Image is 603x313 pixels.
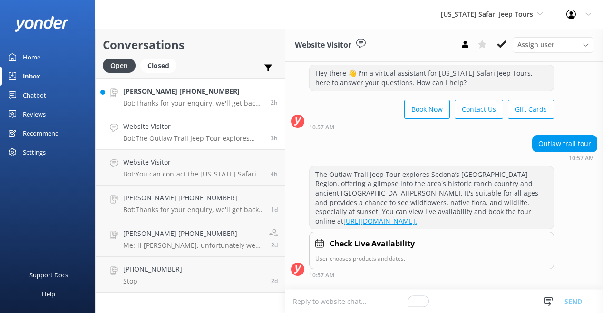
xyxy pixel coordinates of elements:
[23,48,40,67] div: Home
[309,273,334,278] strong: 10:57 AM
[123,170,263,178] p: Bot: You can contact the [US_STATE] Safari Jeep Tours team at [PHONE_NUMBER] or email [EMAIL_ADDR...
[271,134,278,142] span: Sep 11 2025 10:57am (UTC -07:00) America/Phoenix
[271,277,278,285] span: Sep 09 2025 06:16am (UTC -07:00) America/Phoenix
[271,205,278,214] span: Sep 09 2025 06:17pm (UTC -07:00) America/Phoenix
[103,36,278,54] h2: Conversations
[140,60,181,70] a: Closed
[123,193,264,203] h4: [PERSON_NAME] [PHONE_NUMBER]
[96,257,285,293] a: [PHONE_NUMBER]Stop2d
[96,78,285,114] a: [PERSON_NAME] [PHONE_NUMBER]Bot:Thanks for your enquiry, we'll get back to you as soon as we can ...
[23,143,46,162] div: Settings
[532,155,597,161] div: Sep 11 2025 10:57am (UTC -07:00) America/Phoenix
[441,10,533,19] span: [US_STATE] Safari Jeep Tours
[140,59,176,73] div: Closed
[14,16,69,32] img: yonder-white-logo.png
[123,121,263,132] h4: Website Visitor
[96,150,285,186] a: Website VisitorBot:You can contact the [US_STATE] Safari Jeep Tours team at [PHONE_NUMBER] or ema...
[123,241,262,250] p: Me: Hi [PERSON_NAME], unfortunately we do not offer any tours up to [GEOGRAPHIC_DATA]. You can ho...
[309,125,334,130] strong: 10:57 AM
[123,99,263,108] p: Bot: Thanks for your enquiry, we'll get back to you as soon as we can during opening hours.
[309,272,554,278] div: Sep 11 2025 10:57am (UTC -07:00) America/Phoenix
[123,264,182,274] h4: [PHONE_NUMBER]
[285,290,603,313] textarea: To enrich screen reader interactions, please activate Accessibility in Grammarly extension settings
[42,284,55,303] div: Help
[123,277,182,285] p: Stop
[123,86,263,97] h4: [PERSON_NAME] [PHONE_NUMBER]
[310,65,554,90] div: Hey there 👋 I'm a virtual assistant for [US_STATE] Safari Jeep Tours, here to answer your questio...
[96,114,285,150] a: Website VisitorBot:The Outlaw Trail Jeep Tour explores Sedona’s [GEOGRAPHIC_DATA] Region, offerin...
[23,124,59,143] div: Recommend
[404,100,450,119] button: Book Now
[123,228,262,239] h4: [PERSON_NAME] [PHONE_NUMBER]
[23,105,46,124] div: Reviews
[343,216,417,225] a: [URL][DOMAIN_NAME].
[330,238,415,250] h4: Check Live Availability
[23,67,40,86] div: Inbox
[96,221,285,257] a: [PERSON_NAME] [PHONE_NUMBER]Me:Hi [PERSON_NAME], unfortunately we do not offer any tours up to [G...
[455,100,503,119] button: Contact Us
[533,136,597,152] div: Outlaw trail tour
[123,157,263,167] h4: Website Visitor
[315,254,548,263] p: User chooses products and dates.
[271,170,278,178] span: Sep 11 2025 09:59am (UTC -07:00) America/Phoenix
[103,59,136,73] div: Open
[23,86,46,105] div: Chatbot
[513,37,593,52] div: Assign User
[96,186,285,221] a: [PERSON_NAME] [PHONE_NUMBER]Bot:Thanks for your enquiry, we'll get back to you as soon as we can ...
[29,265,68,284] div: Support Docs
[569,156,594,161] strong: 10:57 AM
[508,100,554,119] button: Gift Cards
[271,241,278,249] span: Sep 09 2025 10:29am (UTC -07:00) America/Phoenix
[310,166,554,229] div: The Outlaw Trail Jeep Tour explores Sedona’s [GEOGRAPHIC_DATA] Region, offering a glimpse into th...
[309,124,554,130] div: Sep 11 2025 10:57am (UTC -07:00) America/Phoenix
[123,205,264,214] p: Bot: Thanks for your enquiry, we'll get back to you as soon as we can during opening hours.
[103,60,140,70] a: Open
[295,39,351,51] h3: Website Visitor
[517,39,554,50] span: Assign user
[123,134,263,143] p: Bot: The Outlaw Trail Jeep Tour explores Sedona’s [GEOGRAPHIC_DATA] Region, offering a glimpse in...
[271,98,278,107] span: Sep 11 2025 11:45am (UTC -07:00) America/Phoenix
